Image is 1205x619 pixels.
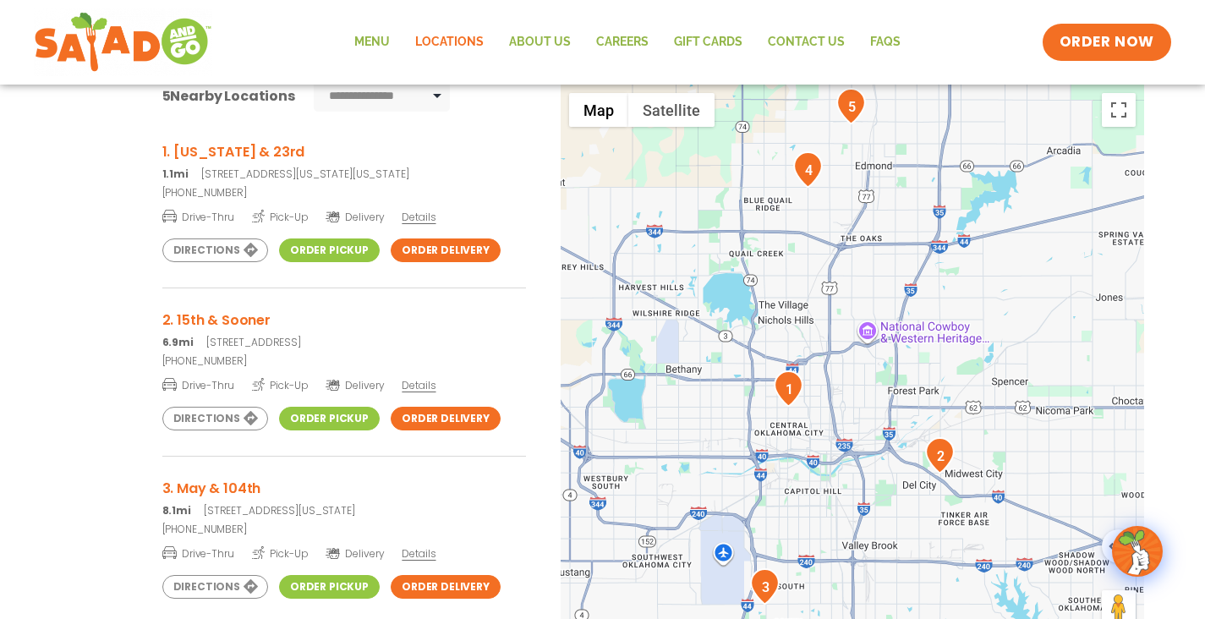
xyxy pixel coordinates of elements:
span: Drive-Thru [162,545,234,561]
div: 1 [774,370,803,407]
button: Show street map [569,93,628,127]
a: [PHONE_NUMBER] [162,185,526,200]
div: 4 [793,151,823,188]
h3: 3. May & 104th [162,478,526,499]
a: Menu [342,23,403,62]
span: Delivery [326,210,384,225]
h3: 2. 15th & Sooner [162,309,526,331]
a: Drive-Thru Pick-Up Delivery Details [162,372,526,393]
span: Pick-Up [252,208,309,225]
span: Delivery [326,546,384,561]
span: 5 [162,86,171,106]
a: 1. [US_STATE] & 23rd 1.1mi[STREET_ADDRESS][US_STATE][US_STATE] [162,141,526,182]
a: Locations [403,23,496,62]
div: Nearby Locations [162,85,295,107]
p: [STREET_ADDRESS][US_STATE][US_STATE] [162,167,526,182]
a: Directions [162,575,268,599]
button: Toggle fullscreen view [1102,93,1136,127]
nav: Menu [342,23,913,62]
div: 3 [750,568,780,605]
a: Order Pickup [279,407,380,430]
a: Order Delivery [391,238,501,262]
span: Details [402,546,435,561]
span: ORDER NOW [1060,32,1154,52]
a: [PHONE_NUMBER] [162,353,526,369]
a: Order Pickup [279,575,380,599]
a: [PHONE_NUMBER] [162,522,526,537]
a: Careers [583,23,661,62]
span: Drive-Thru [162,376,234,393]
span: Pick-Up [252,545,309,561]
a: GIFT CARDS [661,23,755,62]
button: Show satellite imagery [628,93,715,127]
h3: 1. [US_STATE] & 23rd [162,141,526,162]
a: FAQs [857,23,913,62]
div: 5 [836,88,866,124]
a: About Us [496,23,583,62]
a: Order Delivery [391,407,501,430]
a: Directions [162,407,268,430]
a: 2. 15th & Sooner 6.9mi[STREET_ADDRESS] [162,309,526,350]
a: Directions [162,238,268,262]
p: [STREET_ADDRESS] [162,335,526,350]
strong: 8.1mi [162,503,191,518]
a: Order Delivery [391,575,501,599]
p: [STREET_ADDRESS][US_STATE] [162,503,526,518]
a: ORDER NOW [1043,24,1171,61]
strong: 6.9mi [162,335,194,349]
img: wpChatIcon [1114,528,1161,575]
a: Drive-Thru Pick-Up Delivery Details [162,204,526,225]
a: Order Pickup [279,238,380,262]
img: new-SAG-logo-768×292 [34,8,212,76]
strong: 1.1mi [162,167,189,181]
span: Pick-Up [252,376,309,393]
a: Contact Us [755,23,857,62]
div: 2 [925,437,955,474]
a: Drive-Thru Pick-Up Delivery Details [162,540,526,561]
span: Drive-Thru [162,208,234,225]
span: Details [402,378,435,392]
span: Delivery [326,378,384,393]
a: 3. May & 104th 8.1mi[STREET_ADDRESS][US_STATE] [162,478,526,518]
span: Details [402,210,435,224]
button: Map camera controls [1102,529,1136,563]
